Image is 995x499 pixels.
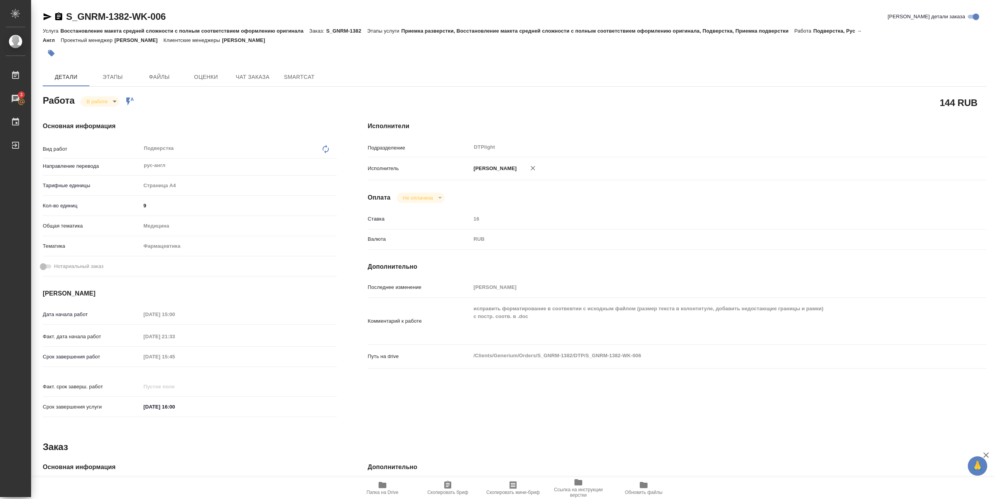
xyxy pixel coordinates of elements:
[141,331,209,342] input: Пустое поле
[524,160,541,177] button: Удалить исполнителя
[368,462,986,472] h4: Дополнительно
[234,72,271,82] span: Чат заказа
[480,477,546,499] button: Скопировать мини-бриф
[968,456,987,476] button: 🙏
[43,222,141,230] p: Общая тематика
[164,37,222,43] p: Клиентские менеджеры
[940,96,978,109] h2: 144 RUB
[141,309,209,320] input: Пустое поле
[427,490,468,495] span: Скопировать бриф
[43,242,141,250] p: Тематика
[43,441,68,453] h2: Заказ
[971,458,984,474] span: 🙏
[43,311,141,318] p: Дата начала работ
[397,193,445,203] div: В работе
[794,28,813,34] p: Работа
[471,349,935,362] textarea: /Clients/Generium/Orders/S_GNRM-1382/DTP/S_GNRM-1382-WK-006
[94,72,131,82] span: Этапы
[43,182,141,190] p: Тарифные единицы
[43,45,60,62] button: Добавить тэг
[141,240,337,253] div: Фармацевтика
[368,283,471,291] p: Последнее изменение
[222,37,271,43] p: [PERSON_NAME]
[486,490,539,495] span: Скопировать мини-бриф
[326,28,367,34] p: S_GNRM-1382
[309,28,326,34] p: Заказ:
[141,219,337,233] div: Медицина
[471,282,935,293] input: Пустое поле
[471,165,517,172] p: [PERSON_NAME]
[368,165,471,172] p: Исполнитель
[141,351,209,362] input: Пустое поле
[141,401,209,412] input: ✎ Введи что-нибудь
[281,72,318,82] span: SmartCat
[43,353,141,361] p: Срок завершения работ
[60,28,309,34] p: Восстановление макета средней сложности с полным соответствием оформлению оригинала
[43,28,60,34] p: Услуга
[368,235,471,243] p: Валюта
[401,195,435,201] button: Не оплачена
[141,381,209,392] input: Пустое поле
[43,162,141,170] p: Направление перевода
[43,462,337,472] h4: Основная информация
[141,200,337,211] input: ✎ Введи что-нибудь
[471,213,935,224] input: Пустое поле
[80,96,119,107] div: В работе
[47,72,85,82] span: Детали
[546,477,611,499] button: Ссылка на инструкции верстки
[367,490,398,495] span: Папка на Drive
[84,98,110,105] button: В работе
[550,487,606,498] span: Ссылка на инструкции верстки
[368,353,471,360] p: Путь на drive
[368,262,986,271] h4: Дополнительно
[401,28,794,34] p: Приемка разверстки, Восстановление макета средней сложности с полным соответствием оформлению ори...
[43,12,52,21] button: Скопировать ссылку для ЯМессенджера
[187,72,225,82] span: Оценки
[66,11,166,22] a: S_GNRM-1382-WK-006
[115,37,164,43] p: [PERSON_NAME]
[367,28,401,34] p: Этапы услуги
[43,145,141,153] p: Вид работ
[43,122,337,131] h4: Основная информация
[141,179,337,192] div: Страница А4
[611,477,676,499] button: Обновить файлы
[368,317,471,325] p: Комментарий к работе
[625,490,663,495] span: Обновить файлы
[368,215,471,223] p: Ставка
[43,403,141,411] p: Срок завершения услуги
[43,289,337,298] h4: [PERSON_NAME]
[43,202,141,210] p: Кол-во единиц
[54,263,103,270] span: Нотариальный заказ
[471,302,935,339] textarea: исправить форматирование в соотвевтии с исходным файлом (размер текста в колонтитуле, добавить не...
[141,72,178,82] span: Файлы
[43,383,141,391] p: Факт. срок заверш. работ
[43,93,75,107] h2: Работа
[350,477,415,499] button: Папка на Drive
[415,477,480,499] button: Скопировать бриф
[54,12,63,21] button: Скопировать ссылку
[43,333,141,341] p: Факт. дата начала работ
[368,193,391,202] h4: Оплата
[2,89,29,108] a: 3
[368,144,471,152] p: Подразделение
[368,122,986,131] h4: Исполнители
[61,37,114,43] p: Проектный менеджер
[15,91,27,99] span: 3
[471,233,935,246] div: RUB
[888,13,965,21] span: [PERSON_NAME] детали заказа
